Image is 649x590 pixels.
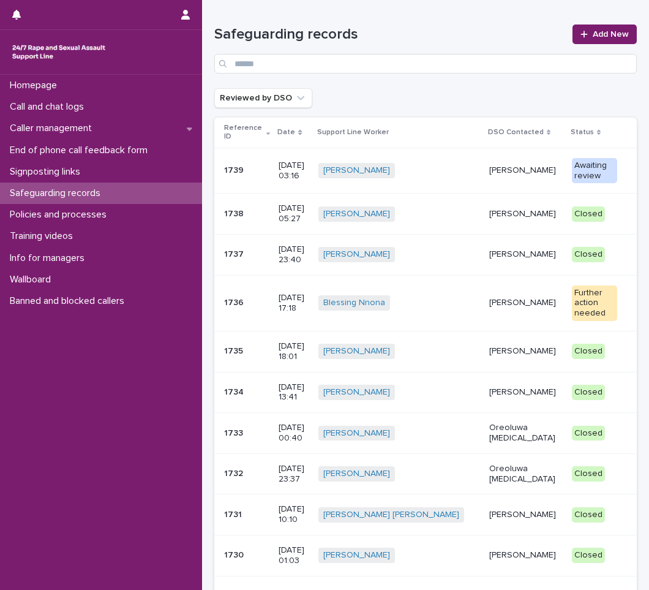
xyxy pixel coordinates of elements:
p: 1730 [224,548,246,561]
a: [PERSON_NAME] [323,387,390,398]
input: Search [214,54,637,74]
p: Date [277,126,295,139]
p: 1738 [224,206,246,219]
tr: 17351735 [DATE] 18:01[PERSON_NAME] [PERSON_NAME]Closed [214,331,637,372]
div: Closed [572,344,605,359]
p: [DATE] 10:10 [279,504,308,525]
p: [DATE] 05:27 [279,203,308,224]
div: Closed [572,466,605,482]
p: Reference ID [224,121,263,144]
a: [PERSON_NAME] [323,209,390,219]
p: Caller management [5,123,102,134]
p: 1732 [224,466,246,479]
a: [PERSON_NAME] [323,469,390,479]
div: Closed [572,247,605,262]
p: End of phone call feedback form [5,145,157,156]
a: Blessing Nnona [323,298,385,308]
p: [PERSON_NAME] [489,550,562,561]
tr: 17331733 [DATE] 00:40[PERSON_NAME] Oreoluwa [MEDICAL_DATA]Closed [214,413,637,454]
p: Oreoluwa [MEDICAL_DATA] [489,423,562,444]
p: Wallboard [5,274,61,286]
p: [DATE] 23:40 [279,244,308,265]
p: [DATE] 18:01 [279,341,308,362]
a: [PERSON_NAME] [323,428,390,439]
p: [DATE] 13:41 [279,382,308,403]
p: [DATE] 01:03 [279,545,308,566]
p: [DATE] 17:18 [279,293,308,314]
div: Closed [572,206,605,222]
p: 1733 [224,426,246,439]
p: 1737 [224,247,246,260]
tr: 17301730 [DATE] 01:03[PERSON_NAME] [PERSON_NAME]Closed [214,535,637,576]
p: [DATE] 03:16 [279,161,308,181]
tr: 17321732 [DATE] 23:37[PERSON_NAME] Oreoluwa [MEDICAL_DATA]Closed [214,453,637,494]
a: [PERSON_NAME] [323,249,390,260]
p: Oreoluwa [MEDICAL_DATA] [489,464,562,485]
div: Closed [572,507,605,523]
tr: 17341734 [DATE] 13:41[PERSON_NAME] [PERSON_NAME]Closed [214,372,637,413]
button: Reviewed by DSO [214,88,312,108]
p: Info for managers [5,252,94,264]
p: Homepage [5,80,67,91]
p: Safeguarding records [5,187,110,199]
p: 1731 [224,507,244,520]
p: Call and chat logs [5,101,94,113]
p: Training videos [5,230,83,242]
p: Banned and blocked callers [5,295,134,307]
a: [PERSON_NAME] [323,550,390,561]
tr: 17391739 [DATE] 03:16[PERSON_NAME] [PERSON_NAME]Awaiting review [214,148,637,194]
p: [PERSON_NAME] [489,165,562,176]
a: Add New [572,25,637,44]
p: Support Line Worker [317,126,389,139]
tr: 17311731 [DATE] 10:10[PERSON_NAME] [PERSON_NAME] [PERSON_NAME]Closed [214,494,637,535]
span: Add New [593,30,629,39]
p: 1736 [224,295,246,308]
p: Status [571,126,594,139]
p: [PERSON_NAME] [489,510,562,520]
a: [PERSON_NAME] [323,346,390,357]
div: Closed [572,385,605,400]
a: [PERSON_NAME] [323,165,390,176]
p: [PERSON_NAME] [489,346,562,357]
div: Closed [572,548,605,563]
p: Signposting links [5,166,90,178]
p: [DATE] 23:37 [279,464,308,485]
tr: 17361736 [DATE] 17:18Blessing Nnona [PERSON_NAME]Further action needed [214,275,637,331]
tr: 17381738 [DATE] 05:27[PERSON_NAME] [PERSON_NAME]Closed [214,194,637,235]
tr: 17371737 [DATE] 23:40[PERSON_NAME] [PERSON_NAME]Closed [214,234,637,275]
p: [PERSON_NAME] [489,387,562,398]
p: [PERSON_NAME] [489,249,562,260]
p: [PERSON_NAME] [489,298,562,308]
p: [DATE] 00:40 [279,423,308,444]
a: [PERSON_NAME] [PERSON_NAME] [323,510,459,520]
div: Awaiting review [572,158,617,184]
p: [PERSON_NAME] [489,209,562,219]
p: 1739 [224,163,246,176]
div: Further action needed [572,286,617,321]
p: 1734 [224,385,246,398]
div: Closed [572,426,605,441]
h1: Safeguarding records [214,26,565,43]
p: 1735 [224,344,246,357]
img: rhQMoQhaT3yELyF149Cw [10,40,108,64]
p: Policies and processes [5,209,116,221]
p: DSO Contacted [488,126,544,139]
